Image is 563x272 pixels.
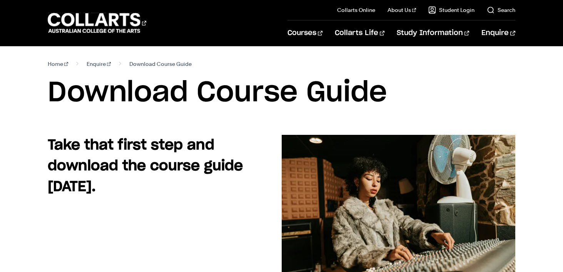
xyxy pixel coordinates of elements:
[48,59,68,69] a: Home
[487,6,515,14] a: Search
[428,6,474,14] a: Student Login
[481,20,515,46] a: Enquire
[397,20,469,46] a: Study Information
[388,6,416,14] a: About Us
[48,76,515,110] h1: Download Course Guide
[335,20,384,46] a: Collarts Life
[48,12,146,34] div: Go to homepage
[337,6,375,14] a: Collarts Online
[129,59,192,69] span: Download Course Guide
[48,138,243,194] strong: Take that first step and download the course guide [DATE].
[287,20,322,46] a: Courses
[87,59,111,69] a: Enquire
